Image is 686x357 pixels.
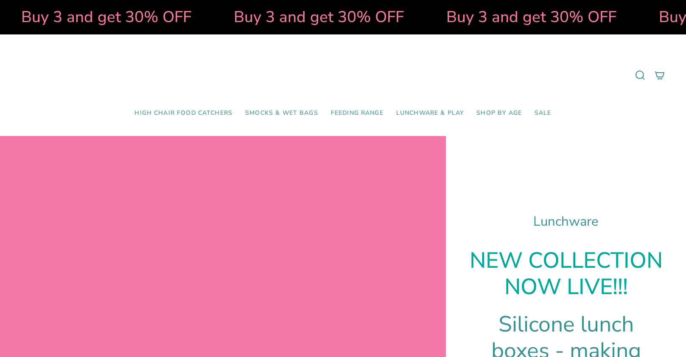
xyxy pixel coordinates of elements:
span: SALE [535,110,552,117]
span: Feeding Range [331,110,384,117]
strong: Buy 3 and get 30% OFF [233,6,403,28]
strong: NEW COLLECTION NOW LIVE!!! [470,246,663,302]
a: Smocks & Wet Bags [239,103,325,123]
a: SALE [528,103,558,123]
strong: Buy 3 and get 30% OFF [21,6,191,28]
span: Shop by Age [476,110,522,117]
span: High Chair Food Catchers [134,110,232,117]
h1: Lunchware [467,214,665,229]
a: Lunchware & Play [390,103,470,123]
a: High Chair Food Catchers [128,103,239,123]
a: Shop by Age [470,103,528,123]
span: Smocks & Wet Bags [245,110,318,117]
span: Lunchware & Play [396,110,464,117]
strong: Buy 3 and get 30% OFF [446,6,616,28]
a: Feeding Range [325,103,390,123]
a: Mumma’s Little Helpers [270,47,416,103]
